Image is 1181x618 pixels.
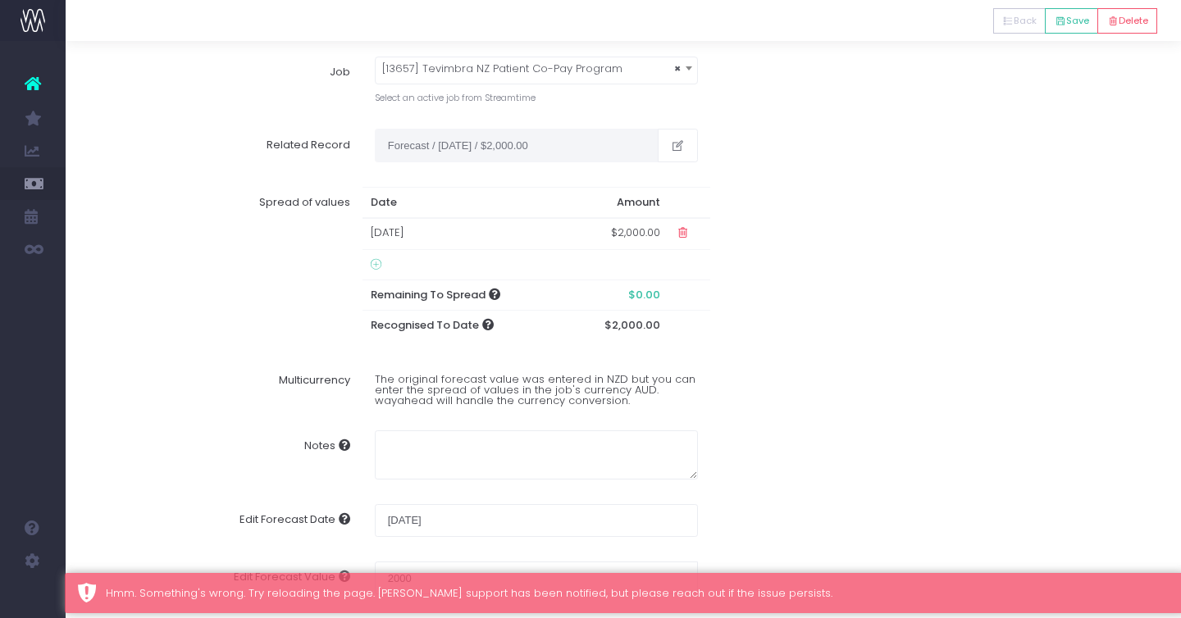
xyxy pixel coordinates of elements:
span: Remove all items [674,57,681,80]
img: images/default_profile_image.png [21,585,45,610]
th: $2,000.00 [568,310,668,339]
input: Choose date [375,504,698,537]
td: [DATE] [363,218,568,250]
label: Notes [102,430,363,479]
button: Delete [1097,8,1157,34]
th: Remaining To Spread [363,280,568,311]
div: Hmm. Something's wrong. Try reloading the page. [PERSON_NAME] support has been notified, but plea... [106,585,1175,602]
span: $0.00 [628,289,660,302]
label: Edit Forecast Value [102,561,363,594]
label: Multicurrency [102,365,363,406]
div: Select an active job from Streamtime [375,85,698,105]
label: Spread of values [102,187,363,340]
button: Save [1045,8,1098,34]
label: Related Record [102,129,363,161]
div: The original forecast value was entered in NZD but you can enter the spread of values in the job'... [363,365,710,406]
button: Back [993,8,1046,34]
th: Recognised To Date [363,310,568,339]
label: Job [102,57,363,105]
span: [13657] Tevimbra NZ Patient Co-Pay Program [376,57,697,80]
th: Date [363,187,568,217]
label: Edit Forecast Date [102,504,363,537]
td: $2,000.00 [568,218,668,250]
th: Amount [568,187,668,217]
